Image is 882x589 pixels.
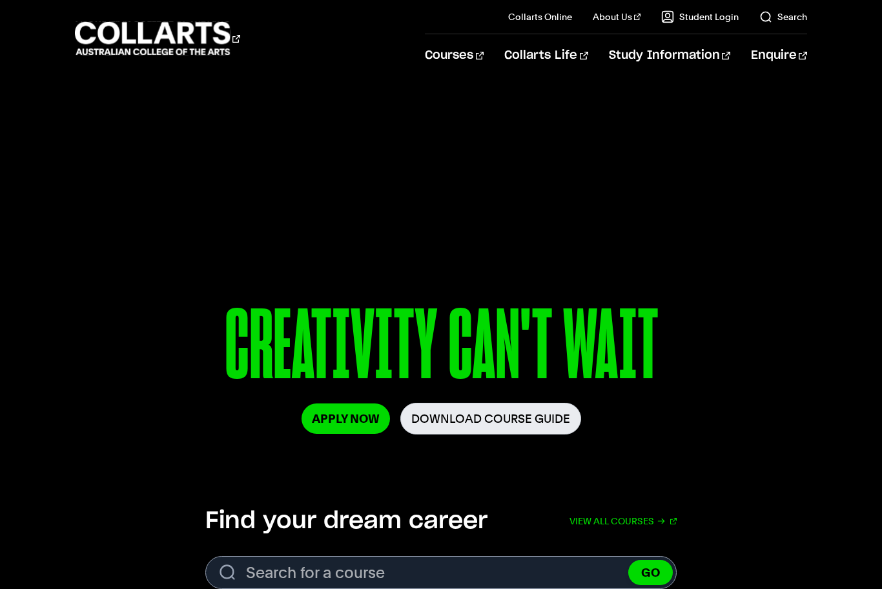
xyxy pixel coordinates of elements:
h2: Find your dream career [205,507,487,535]
a: Enquire [751,34,807,77]
a: About Us [593,10,641,23]
a: Collarts Online [508,10,572,23]
button: GO [628,560,673,585]
a: Download Course Guide [400,403,581,434]
form: Search [205,556,677,589]
input: Search for a course [205,556,677,589]
a: Courses [425,34,484,77]
a: View all courses [569,507,677,535]
div: Go to homepage [75,20,240,57]
a: Collarts Life [504,34,588,77]
a: Student Login [661,10,739,23]
a: Search [759,10,807,23]
p: CREATIVITY CAN'T WAIT [75,296,807,403]
a: Study Information [609,34,730,77]
a: Apply Now [302,403,390,434]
